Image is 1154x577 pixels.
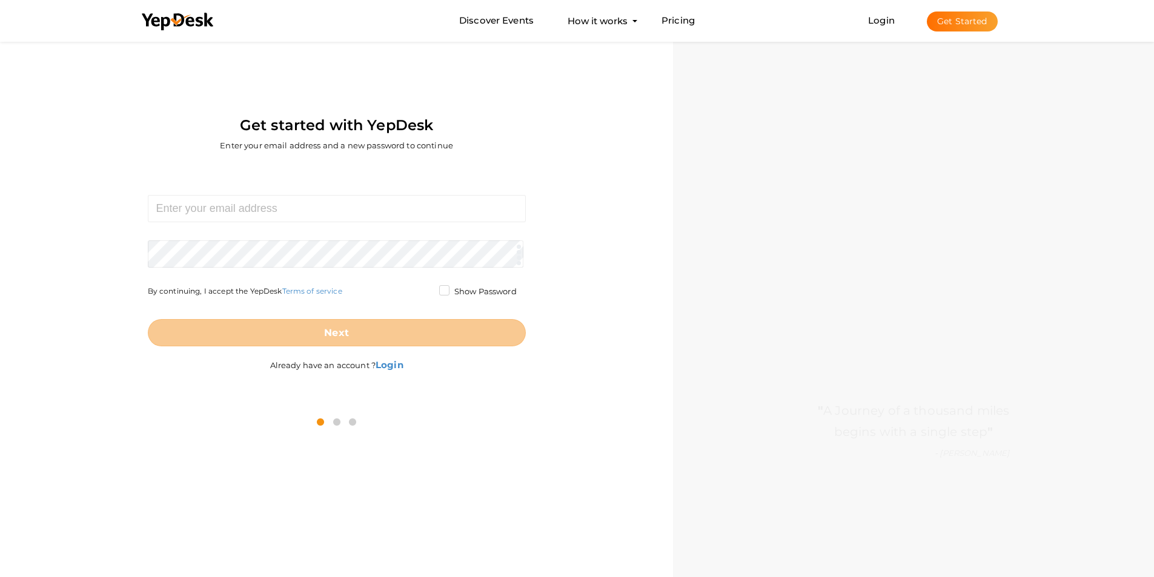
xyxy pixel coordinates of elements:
[564,10,631,32] button: How it works
[148,286,342,296] label: By continuing, I accept the YepDesk
[662,10,695,32] a: Pricing
[148,195,526,222] input: Enter your email address
[818,403,1009,439] span: A Journey of a thousand miles begins with a single step
[868,15,895,26] a: Login
[282,286,342,295] a: Terms of service
[376,359,403,371] b: Login
[439,286,517,298] label: Show Password
[829,191,998,358] img: step1-illustration.png
[459,10,534,32] a: Discover Events
[270,346,403,371] label: Already have an account ?
[148,319,526,346] button: Next
[324,327,349,338] b: Next
[240,114,433,137] label: Get started with YepDesk
[927,12,998,31] button: Get Started
[935,448,1009,458] i: - [PERSON_NAME]
[987,424,993,439] b: "
[818,403,823,418] b: "
[220,140,453,151] label: Enter your email address and a new password to continue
